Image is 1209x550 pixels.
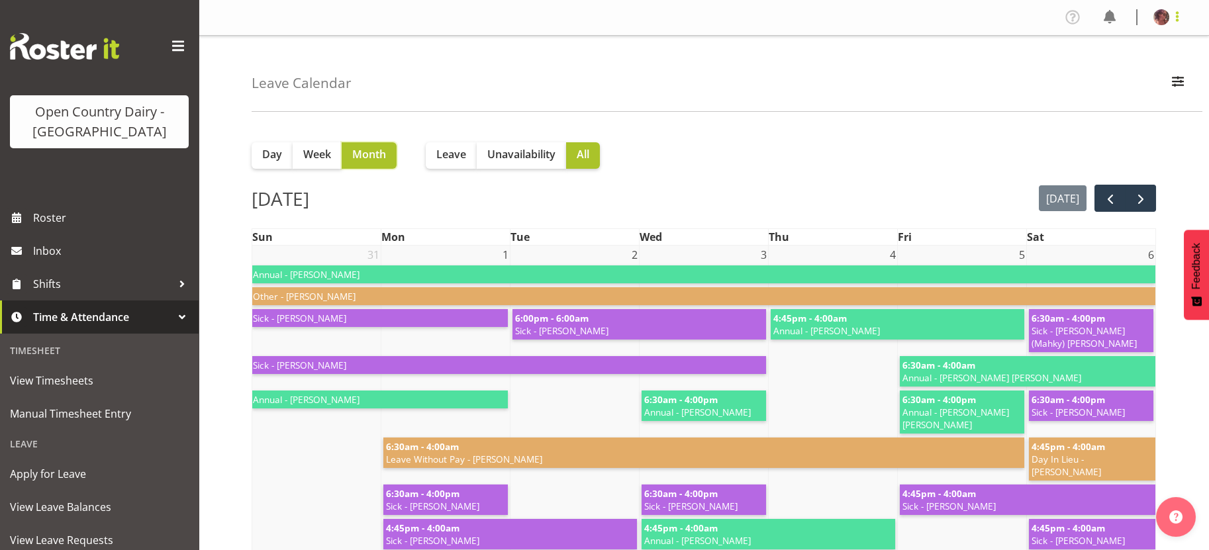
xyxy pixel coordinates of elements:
[3,337,195,364] div: Timesheet
[515,312,589,324] span: 6:00pm - 6:00am
[381,230,405,244] span: Mon
[902,371,1155,384] span: Annual - [PERSON_NAME] [PERSON_NAME]
[33,274,172,294] span: Shifts
[1027,230,1044,244] span: Sat
[10,530,189,550] span: View Leave Requests
[630,246,639,264] span: 2
[386,440,459,453] span: 6:30am - 4:00am
[1039,185,1087,211] button: [DATE]
[33,307,172,327] span: Time & Attendance
[10,33,119,60] img: Rosterit website logo
[33,241,192,261] span: Inbox
[644,500,763,512] span: Sick - [PERSON_NAME]
[386,522,459,534] span: 4:45pm - 4:00am
[386,534,634,547] span: Sick - [PERSON_NAME]
[1032,312,1105,324] span: 6:30am - 4:00pm
[23,102,175,142] div: Open Country Dairy - [GEOGRAPHIC_DATA]
[1032,393,1105,406] span: 6:30am - 4:00pm
[1094,185,1126,212] button: prev
[303,146,331,162] span: Week
[644,393,718,406] span: 6:30am - 4:00pm
[1147,246,1155,264] span: 6
[10,371,189,390] span: View Timesheets
[644,487,718,500] span: 6:30am - 4:00pm
[1125,185,1156,212] button: next
[759,246,768,264] span: 3
[889,246,897,264] span: 4
[644,522,718,534] span: 4:45pm - 4:00am
[577,146,589,162] span: All
[515,324,763,337] span: Sick - [PERSON_NAME]
[436,146,466,162] span: Leave
[3,364,195,397] a: View Timesheets
[10,464,189,484] span: Apply for Leave
[898,230,912,244] span: Fri
[252,230,273,244] span: Sun
[566,142,600,169] button: All
[1032,534,1155,547] span: Sick - [PERSON_NAME]
[342,142,397,169] button: Month
[33,208,192,228] span: Roster
[902,500,1155,512] span: Sick - [PERSON_NAME]
[293,142,342,169] button: Week
[253,268,1155,281] span: Annual - [PERSON_NAME]
[1032,406,1151,418] span: Sick - [PERSON_NAME]
[3,457,195,490] a: Apply for Leave
[501,246,510,264] span: 1
[902,393,976,406] span: 6:30am - 4:00pm
[902,487,976,500] span: 4:45pm - 4:00am
[644,406,763,418] span: Annual - [PERSON_NAME]
[769,230,789,244] span: Thu
[773,324,1022,337] span: Annual - [PERSON_NAME]
[253,393,505,406] span: Annual - [PERSON_NAME]
[644,534,893,547] span: Annual - [PERSON_NAME]
[1032,324,1151,349] span: Sick - [PERSON_NAME] (Mahky) [PERSON_NAME]
[10,404,189,424] span: Manual Timesheet Entry
[640,230,662,244] span: Wed
[386,487,459,500] span: 6:30am - 4:00pm
[902,406,1022,431] span: Annual - [PERSON_NAME] [PERSON_NAME]
[386,500,505,512] span: Sick - [PERSON_NAME]
[1032,440,1105,453] span: 4:45pm - 4:00am
[386,453,1021,465] span: Leave Without Pay - [PERSON_NAME]
[3,430,195,457] div: Leave
[487,146,556,162] span: Unavailability
[366,246,381,264] span: 31
[262,146,282,162] span: Day
[1032,522,1105,534] span: 4:45pm - 4:00am
[252,142,293,169] button: Day
[252,75,352,91] h4: Leave Calendar
[1032,453,1155,478] span: Day In Lieu - [PERSON_NAME]
[1190,243,1202,289] span: Feedback
[1153,9,1169,25] img: toni-crowhurstc2e1ec1ac8bd12af0fe9d4d76b0fc526.png
[253,290,1155,302] span: Other - [PERSON_NAME]
[1018,246,1026,264] span: 5
[10,497,189,517] span: View Leave Balances
[252,185,309,212] h2: [DATE]
[1169,510,1183,524] img: help-xxl-2.png
[1184,230,1209,320] button: Feedback - Show survey
[1164,69,1192,98] button: Filter Employees
[352,146,386,162] span: Month
[510,230,530,244] span: Tue
[3,490,195,524] a: View Leave Balances
[902,359,975,371] span: 6:30am - 4:00am
[253,359,763,371] span: Sick - [PERSON_NAME]
[773,312,847,324] span: 4:45pm - 4:00am
[3,397,195,430] a: Manual Timesheet Entry
[426,142,477,169] button: Leave
[253,312,505,324] span: Sick - [PERSON_NAME]
[477,142,566,169] button: Unavailability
